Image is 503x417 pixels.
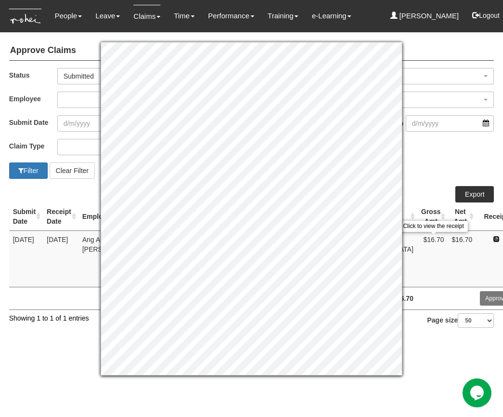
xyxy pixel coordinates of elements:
[463,378,493,407] iframe: chat widget
[406,115,494,132] input: d/m/yyyy
[455,186,494,202] a: Export
[417,202,448,231] th: Gross Amt : activate to sort column ascending
[9,230,43,287] td: [DATE]
[9,139,57,153] label: Claim Type
[417,230,448,287] td: $16.70
[79,230,142,287] td: Ang Aik [PERSON_NAME]
[95,5,120,27] a: Leave
[79,287,239,309] td: Total:
[399,221,468,232] div: Click to view the receipt
[50,162,95,179] button: Clear Filter
[64,71,232,81] div: Submitted
[9,68,57,82] label: Status
[43,202,79,231] th: Receipt Date : activate to sort column ascending
[427,313,494,328] label: Page size
[174,5,195,27] a: Time
[390,5,459,27] a: [PERSON_NAME]
[43,230,79,287] td: [DATE]
[9,162,48,179] button: Filter
[458,313,494,328] select: Page size
[312,5,351,27] a: e-Learning
[54,5,82,27] a: People
[9,115,57,129] label: Submit Date
[57,115,146,132] input: d/m/yyyy
[268,5,299,27] a: Training
[448,202,476,231] th: Net Amt : activate to sort column ascending
[79,202,142,231] th: Employee : activate to sort column ascending
[57,68,244,84] button: Submitted
[133,5,160,27] a: Claims
[9,41,494,61] h4: Approve Claims
[9,92,57,106] label: Employee
[9,202,43,231] th: Submit Date : activate to sort column ascending
[448,230,476,287] td: $16.70
[208,5,254,27] a: Performance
